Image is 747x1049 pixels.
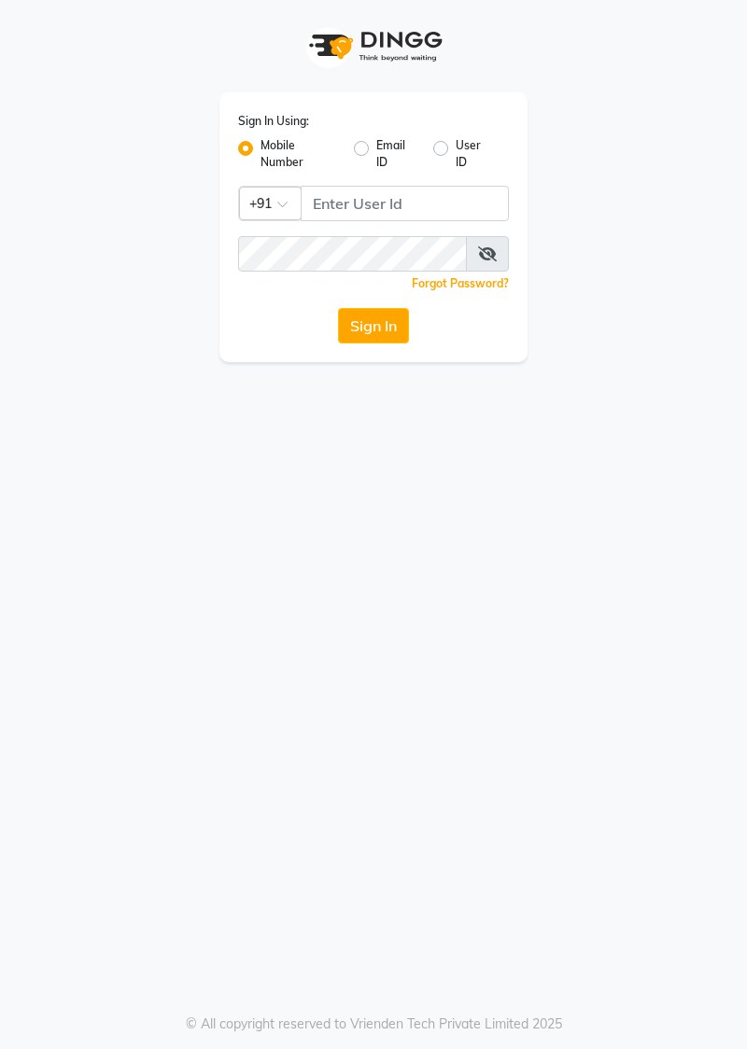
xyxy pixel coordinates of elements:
[338,308,409,343] button: Sign In
[412,276,509,290] a: Forgot Password?
[376,137,418,171] label: Email ID
[261,137,339,171] label: Mobile Number
[299,19,448,74] img: logo1.svg
[238,236,467,272] input: Username
[238,113,309,130] label: Sign In Using:
[301,186,509,221] input: Username
[456,137,494,171] label: User ID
